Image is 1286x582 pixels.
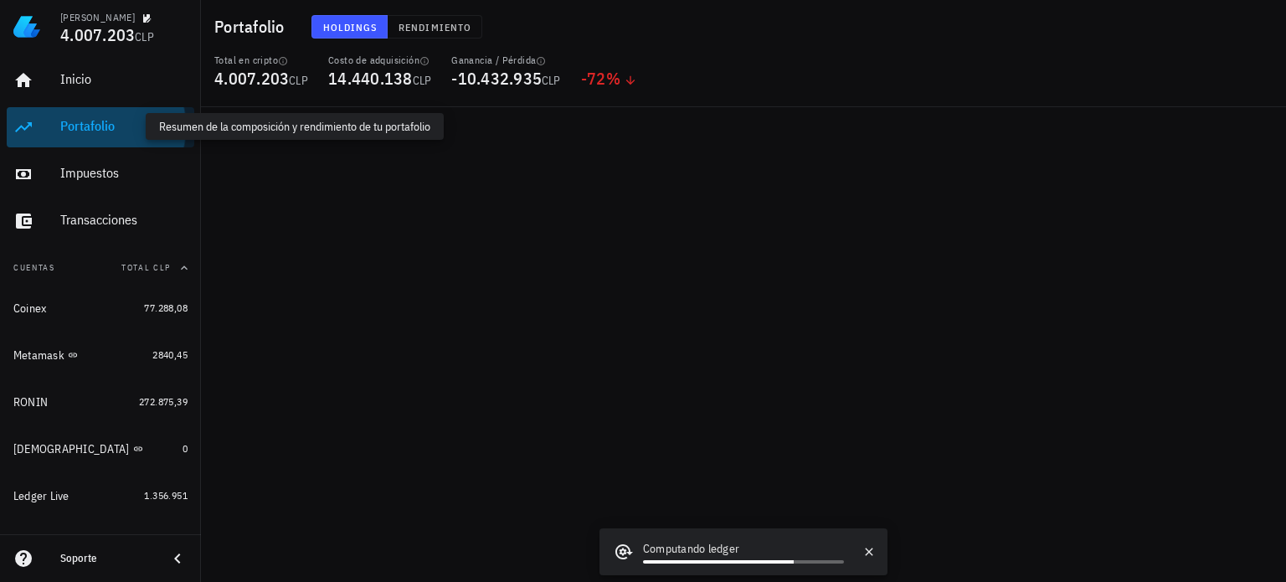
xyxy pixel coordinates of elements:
div: [PERSON_NAME] [60,11,135,24]
a: Coinex 77.288,08 [7,288,194,328]
span: 0 [183,442,188,455]
span: CLP [289,73,308,88]
div: avatar [1249,13,1276,40]
div: Soporte [60,552,154,565]
div: Costo de adquisición [328,54,431,67]
span: 4.007.203 [60,23,135,46]
span: 2840,45 [152,348,188,361]
button: Rendimiento [388,15,482,39]
button: Holdings [311,15,388,39]
span: 1.356.951 [144,489,188,502]
h1: Portafolio [214,13,291,40]
div: Impuestos [60,165,188,181]
a: Metamask 2840,45 [7,335,194,375]
div: -72 [581,70,637,87]
span: CLP [135,29,154,44]
span: 77.288,08 [144,301,188,314]
a: Impuestos [7,154,194,194]
span: % [606,67,620,90]
button: CuentasTotal CLP [7,248,194,288]
span: Holdings [322,21,378,33]
div: Ganancia / Pérdida [451,54,561,67]
span: CLP [542,73,561,88]
div: [DEMOGRAPHIC_DATA] [13,442,130,456]
span: Rendimiento [398,21,471,33]
div: Ledger Live [13,489,69,503]
a: Ledger Live 1.356.951 [7,476,194,516]
span: 14.440.138 [328,67,413,90]
div: Transacciones [60,212,188,228]
span: 4.007.203 [214,67,289,90]
div: Inicio [60,71,188,87]
div: Portafolio [60,118,188,134]
a: [DEMOGRAPHIC_DATA] 0 [7,429,194,469]
a: Transacciones [7,201,194,241]
span: CLP [413,73,432,88]
span: 272.875,39 [139,395,188,408]
div: Metamask [13,348,64,363]
a: Inicio [7,60,194,100]
span: Total CLP [121,262,171,273]
a: RONIN 272.875,39 [7,382,194,422]
div: Coinex [13,301,47,316]
div: RONIN [13,395,48,409]
div: Computando ledger [643,540,844,560]
a: Portafolio [7,107,194,147]
img: LedgiFi [13,13,40,40]
span: -10.432.935 [451,67,542,90]
div: Total en cripto [214,54,308,67]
